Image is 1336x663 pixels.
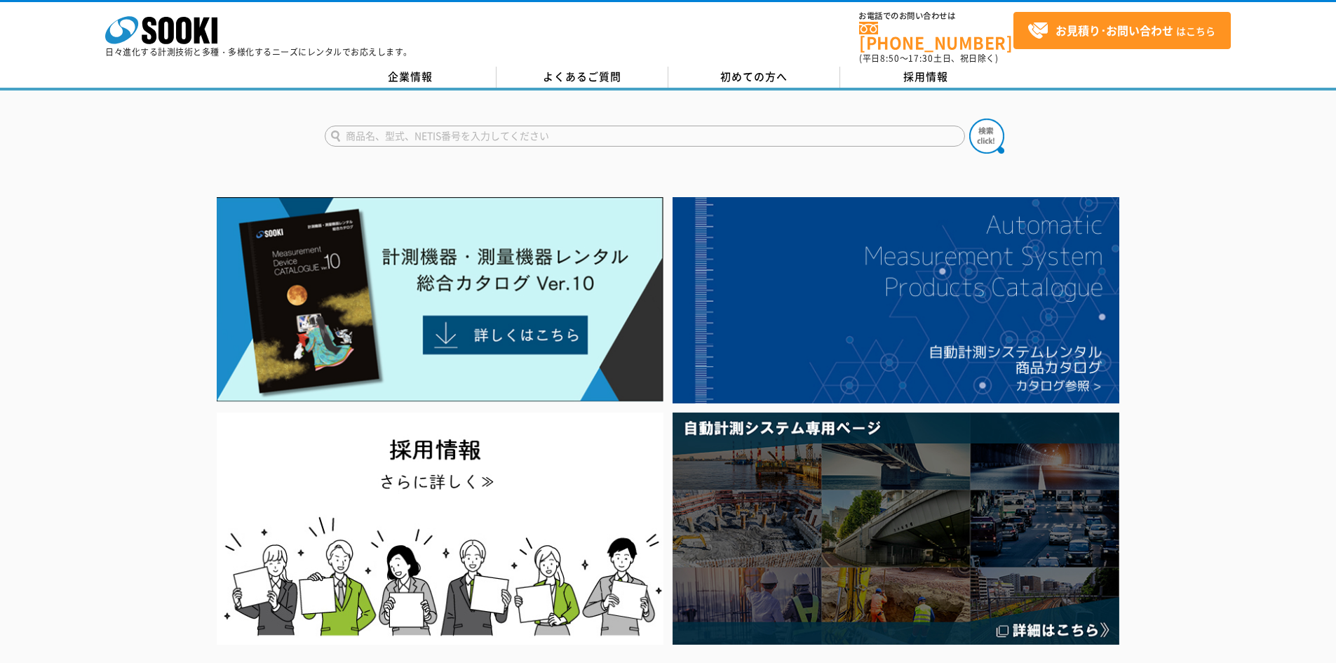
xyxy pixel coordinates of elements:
[859,22,1013,51] a: [PHONE_NUMBER]
[497,67,668,88] a: よくあるご質問
[1013,12,1231,49] a: お見積り･お問い合わせはこちら
[1027,20,1215,41] span: はこちら
[859,12,1013,20] span: お電話でのお問い合わせは
[217,197,663,402] img: Catalog Ver10
[969,119,1004,154] img: btn_search.png
[720,69,788,84] span: 初めての方へ
[880,52,900,65] span: 8:50
[673,413,1119,645] img: 自動計測システム専用ページ
[1055,22,1173,39] strong: お見積り･お問い合わせ
[908,52,933,65] span: 17:30
[859,52,998,65] span: (平日 ～ 土日、祝日除く)
[325,67,497,88] a: 企業情報
[325,126,965,147] input: 商品名、型式、NETIS番号を入力してください
[217,413,663,645] img: SOOKI recruit
[668,67,840,88] a: 初めての方へ
[840,67,1012,88] a: 採用情報
[105,48,412,56] p: 日々進化する計測技術と多種・多様化するニーズにレンタルでお応えします。
[673,197,1119,403] img: 自動計測システムカタログ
